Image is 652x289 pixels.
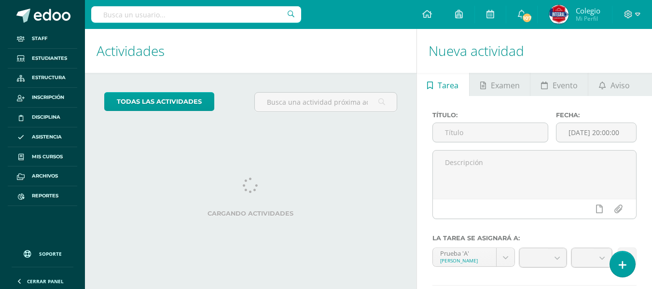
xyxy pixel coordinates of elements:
input: Título [433,123,548,142]
img: 2e1bd2338bb82c658090e08ddbb2593c.png [549,5,569,24]
h1: Actividades [97,29,405,73]
a: Evento [530,73,588,96]
a: Tarea [417,73,469,96]
a: Estudiantes [8,49,77,69]
span: Estudiantes [32,55,67,62]
label: Fecha: [556,111,637,119]
span: Mi Perfil [576,14,600,23]
span: Evento [553,74,578,97]
a: Asistencia [8,127,77,147]
div: Prueba 'A' [440,248,489,257]
span: Colegio [576,6,600,15]
span: Archivos [32,172,58,180]
a: Prueba 'A'[PERSON_NAME] [433,248,515,266]
span: Disciplina [32,113,60,121]
a: Reportes [8,186,77,206]
input: Busca un usuario... [91,6,301,23]
span: Mis cursos [32,153,63,161]
span: Estructura [32,74,66,82]
span: Reportes [32,192,58,200]
a: Soporte [12,241,73,264]
span: Aviso [610,74,630,97]
span: Inscripción [32,94,64,101]
span: 107 [522,13,532,23]
a: todas las Actividades [104,92,214,111]
span: Asistencia [32,133,62,141]
span: Tarea [438,74,458,97]
label: Título: [432,111,548,119]
span: Soporte [39,250,62,257]
div: [PERSON_NAME] [440,257,489,264]
span: Staff [32,35,47,42]
a: Examen [470,73,530,96]
a: Mis cursos [8,147,77,167]
input: Busca una actividad próxima aquí... [255,93,396,111]
label: Cargando actividades [104,210,397,217]
span: Examen [491,74,520,97]
span: Cerrar panel [27,278,64,285]
a: Inscripción [8,88,77,108]
a: Staff [8,29,77,49]
label: La tarea se asignará a: [432,234,637,242]
a: Aviso [588,73,640,96]
h1: Nueva actividad [429,29,640,73]
a: Archivos [8,166,77,186]
a: Disciplina [8,108,77,127]
input: Fecha de entrega [556,123,636,142]
a: Estructura [8,69,77,88]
